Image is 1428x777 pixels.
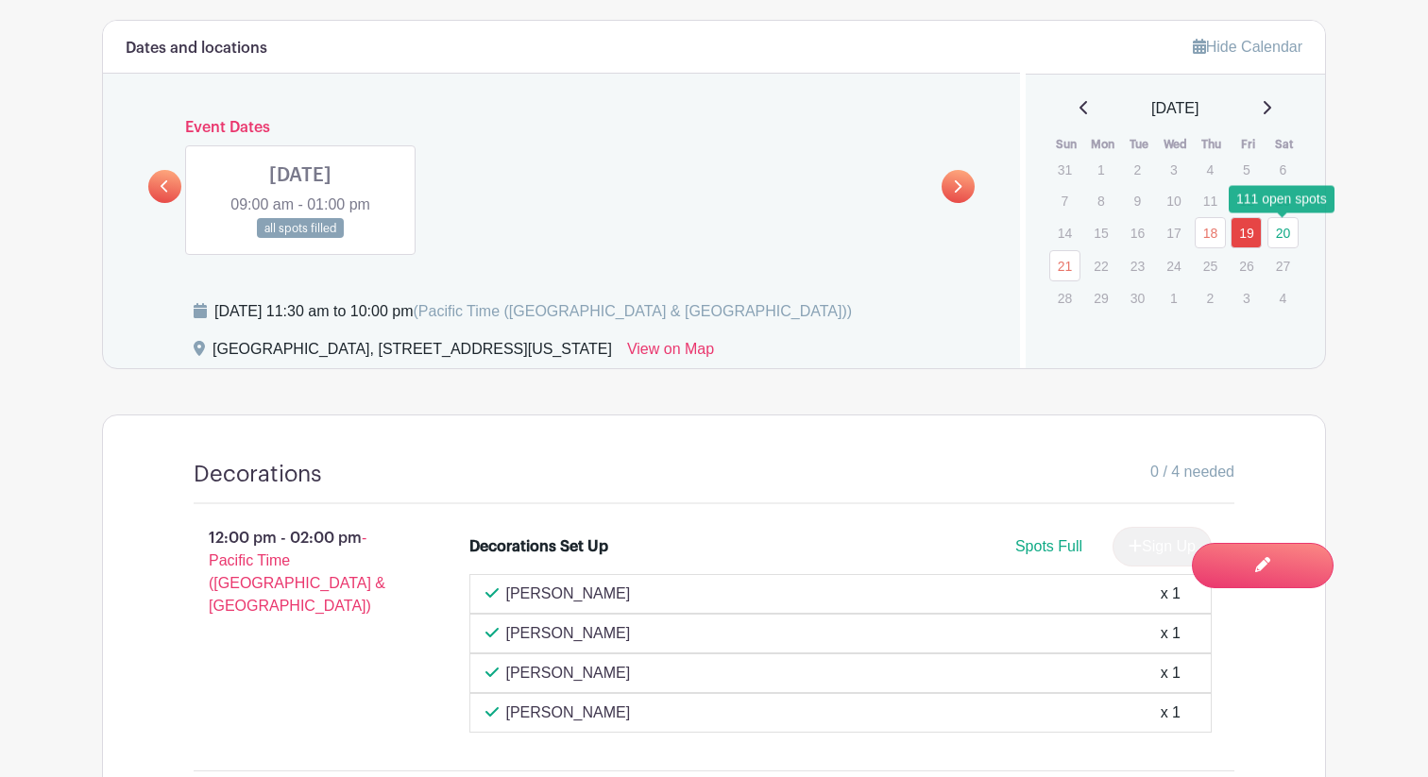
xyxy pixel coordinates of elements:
p: 11 [1195,186,1226,215]
th: Sun [1048,135,1085,154]
div: [GEOGRAPHIC_DATA], [STREET_ADDRESS][US_STATE] [212,338,612,368]
p: [PERSON_NAME] [506,583,631,605]
a: 19 [1231,217,1262,248]
p: 2 [1195,283,1226,312]
p: 22 [1085,251,1116,280]
th: Wed [1157,135,1194,154]
th: Sat [1266,135,1303,154]
div: 111 open spots [1229,185,1334,212]
p: [PERSON_NAME] [506,622,631,645]
p: 3 [1158,155,1189,184]
p: 15 [1085,218,1116,247]
p: 29 [1085,283,1116,312]
p: [PERSON_NAME] [506,701,631,724]
span: Spots Full [1015,538,1082,554]
p: 16 [1122,218,1153,247]
p: 3 [1231,283,1262,312]
a: View on Map [627,338,714,368]
span: [DATE] [1151,97,1198,120]
p: 23 [1122,251,1153,280]
div: x 1 [1161,583,1181,605]
h4: Decorations [194,461,322,488]
p: 26 [1231,251,1262,280]
p: 8 [1085,186,1116,215]
p: 1 [1085,155,1116,184]
span: (Pacific Time ([GEOGRAPHIC_DATA] & [GEOGRAPHIC_DATA])) [413,303,852,319]
th: Fri [1230,135,1266,154]
div: Decorations Set Up [469,535,608,558]
h6: Dates and locations [126,40,267,58]
p: 30 [1122,283,1153,312]
a: Hide Calendar [1193,39,1302,55]
div: x 1 [1161,622,1181,645]
p: 2 [1122,155,1153,184]
p: 27 [1267,251,1299,280]
p: [PERSON_NAME] [506,662,631,684]
p: 31 [1049,155,1080,184]
div: x 1 [1161,701,1181,724]
span: 0 / 4 needed [1150,461,1234,483]
p: 17 [1158,218,1189,247]
th: Mon [1084,135,1121,154]
p: 14 [1049,218,1080,247]
a: 18 [1195,217,1226,248]
p: 1 [1158,283,1189,312]
p: 28 [1049,283,1080,312]
div: x 1 [1161,662,1181,684]
p: 9 [1122,186,1153,215]
h6: Event Dates [181,119,942,137]
th: Tue [1121,135,1158,154]
p: 24 [1158,251,1189,280]
div: [DATE] 11:30 am to 10:00 pm [214,300,852,323]
a: 21 [1049,250,1080,281]
p: 4 [1195,155,1226,184]
p: 7 [1049,186,1080,215]
p: 10 [1158,186,1189,215]
p: 6 [1267,155,1299,184]
th: Thu [1194,135,1231,154]
p: 12:00 pm - 02:00 pm [163,519,439,625]
a: 20 [1267,217,1299,248]
p: 5 [1231,155,1262,184]
p: 25 [1195,251,1226,280]
p: 4 [1267,283,1299,312]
